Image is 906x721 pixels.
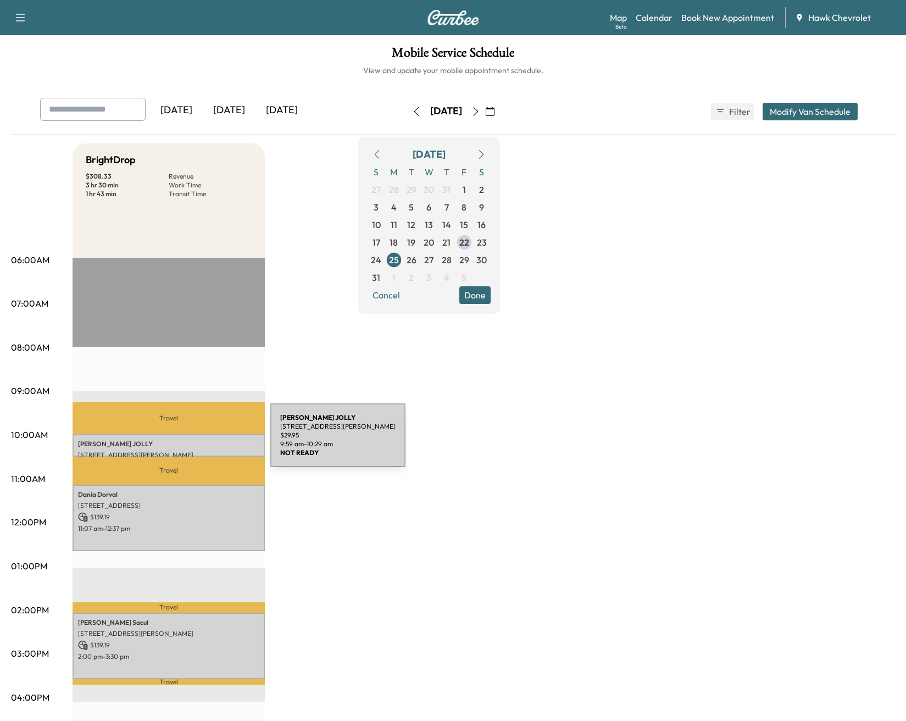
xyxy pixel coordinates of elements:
[78,629,259,638] p: [STREET_ADDRESS][PERSON_NAME]
[368,286,405,304] button: Cancel
[78,501,259,510] p: [STREET_ADDRESS]
[11,647,49,660] p: 03:00PM
[391,201,397,214] span: 4
[11,559,47,573] p: 01:00PM
[442,236,451,249] span: 21
[403,163,420,181] span: T
[407,236,415,249] span: 19
[681,11,774,24] a: Book New Appointment
[11,472,45,485] p: 11:00AM
[459,286,491,304] button: Done
[463,183,466,196] span: 1
[460,218,468,231] span: 15
[430,104,462,118] div: [DATE]
[86,152,136,168] h5: BrightDrop
[86,172,169,181] p: $ 308.33
[371,183,381,196] span: 27
[78,512,259,522] p: $ 139.19
[462,201,466,214] span: 8
[610,11,627,24] a: MapBeta
[368,163,385,181] span: S
[477,218,486,231] span: 16
[424,253,433,267] span: 27
[424,183,434,196] span: 30
[73,402,265,434] p: Travel
[374,201,379,214] span: 3
[729,105,749,118] span: Filter
[808,11,871,24] span: Hawk Chevrolet
[427,10,480,25] img: Curbee Logo
[711,103,754,120] button: Filter
[407,218,415,231] span: 12
[636,11,672,24] a: Calendar
[78,618,259,627] p: [PERSON_NAME] Sacul
[473,163,491,181] span: S
[73,679,265,685] p: Travel
[442,218,451,231] span: 14
[78,640,259,650] p: $ 139.19
[169,181,252,190] p: Work Time
[169,190,252,198] p: Transit Time
[462,271,466,284] span: 5
[11,691,49,704] p: 04:00PM
[389,253,399,267] span: 25
[409,201,414,214] span: 5
[86,181,169,190] p: 3 hr 30 min
[373,236,380,249] span: 17
[477,236,487,249] span: 23
[459,253,469,267] span: 29
[371,253,381,267] span: 24
[78,451,259,459] p: [STREET_ADDRESS][PERSON_NAME]
[255,98,308,123] div: [DATE]
[203,98,255,123] div: [DATE]
[407,183,416,196] span: 29
[73,457,265,485] p: Travel
[424,236,434,249] span: 20
[372,218,381,231] span: 10
[420,163,438,181] span: W
[169,172,252,181] p: Revenue
[407,253,416,267] span: 26
[11,253,49,267] p: 06:00AM
[390,236,398,249] span: 18
[442,183,451,196] span: 31
[73,602,265,613] p: Travel
[442,253,452,267] span: 28
[413,147,446,162] div: [DATE]
[391,218,397,231] span: 11
[479,201,484,214] span: 9
[425,218,433,231] span: 13
[11,65,895,76] h6: View and update your mobile appointment schedule.
[11,341,49,354] p: 08:00AM
[476,253,487,267] span: 30
[409,271,414,284] span: 2
[78,652,259,661] p: 2:00 pm - 3:30 pm
[11,603,49,617] p: 02:00PM
[11,515,46,529] p: 12:00PM
[11,297,48,310] p: 07:00AM
[78,440,259,448] p: [PERSON_NAME] JOLLY
[459,236,469,249] span: 22
[455,163,473,181] span: F
[150,98,203,123] div: [DATE]
[438,163,455,181] span: T
[426,201,431,214] span: 6
[385,163,403,181] span: M
[86,190,169,198] p: 1 hr 43 min
[11,384,49,397] p: 09:00AM
[389,183,399,196] span: 28
[78,524,259,533] p: 11:07 am - 12:37 pm
[479,183,484,196] span: 2
[78,490,259,499] p: Dania Dorval
[372,271,380,284] span: 31
[11,46,895,65] h1: Mobile Service Schedule
[444,271,449,284] span: 4
[444,201,449,214] span: 7
[426,271,431,284] span: 3
[11,428,48,441] p: 10:00AM
[392,271,396,284] span: 1
[763,103,858,120] button: Modify Van Schedule
[615,23,627,31] div: Beta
